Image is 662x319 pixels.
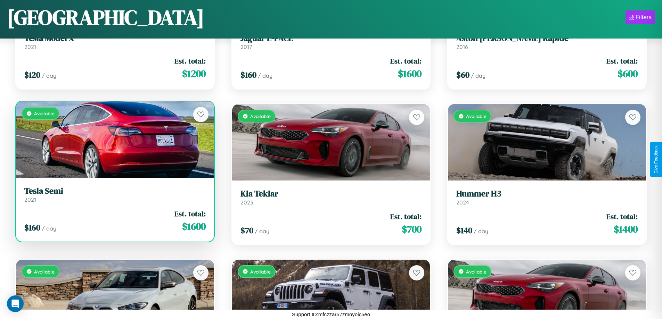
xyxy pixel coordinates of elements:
div: Open Intercom Messenger [7,295,24,312]
span: $ 1600 [182,219,206,233]
a: Kia Tekiar2023 [240,189,422,206]
span: Est. total: [174,56,206,66]
a: Tesla Semi2021 [24,186,206,203]
h3: Tesla Model X [24,33,206,43]
span: 2017 [240,43,252,50]
span: / day [42,72,56,79]
span: $ 160 [240,69,256,81]
h3: Tesla Semi [24,186,206,196]
span: / day [42,225,56,232]
span: Est. total: [606,211,638,221]
span: 2021 [24,43,36,50]
a: Aston [PERSON_NAME] Rapide2016 [456,33,638,50]
span: Available [250,269,271,275]
span: / day [471,72,485,79]
h3: Kia Tekiar [240,189,422,199]
span: $ 600 [618,67,638,81]
span: $ 1400 [614,222,638,236]
button: Filters [626,10,655,24]
p: Support ID: mfczzar57zmoyoic5eo [292,310,370,319]
span: Est. total: [390,211,422,221]
span: $ 700 [402,222,422,236]
span: $ 160 [24,222,40,233]
span: 2023 [240,199,253,206]
div: Filters [636,14,652,21]
span: $ 70 [240,225,253,236]
span: Est. total: [174,209,206,219]
span: Available [466,269,487,275]
span: / day [255,228,269,235]
span: Available [466,113,487,119]
span: 2016 [456,43,468,50]
span: Available [34,110,55,116]
span: $ 140 [456,225,472,236]
span: $ 120 [24,69,40,81]
a: Jaguar E-PACE2017 [240,33,422,50]
span: $ 1600 [398,67,422,81]
span: Available [250,113,271,119]
h3: Aston [PERSON_NAME] Rapide [456,33,638,43]
h3: Jaguar E-PACE [240,33,422,43]
span: Available [34,269,55,275]
span: 2024 [456,199,469,206]
span: Est. total: [390,56,422,66]
span: $ 60 [456,69,469,81]
span: 2021 [24,196,36,203]
a: Tesla Model X2021 [24,33,206,50]
h1: [GEOGRAPHIC_DATA] [7,3,204,32]
span: / day [474,228,488,235]
span: $ 1200 [182,67,206,81]
h3: Hummer H3 [456,189,638,199]
span: / day [258,72,272,79]
a: Hummer H32024 [456,189,638,206]
span: Est. total: [606,56,638,66]
div: Give Feedback [654,145,659,174]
